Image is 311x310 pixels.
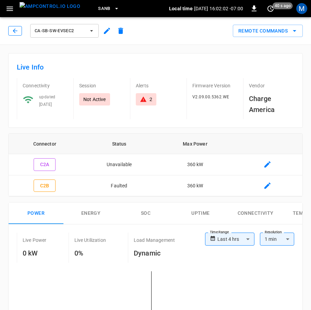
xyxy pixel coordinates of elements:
[265,3,276,14] button: set refresh interval
[9,202,63,224] button: Power
[169,5,193,12] p: Local time
[79,82,124,89] p: Session
[34,158,56,171] button: C2A
[23,82,68,89] p: Connectivity
[118,202,173,224] button: SOC
[157,175,232,197] td: 360 kW
[23,237,47,244] p: Live Power
[39,95,56,107] span: updated [DATE]
[149,96,152,103] div: 2
[98,5,110,13] span: SanB
[249,82,294,89] p: Vendor
[63,202,118,224] button: Energy
[83,96,106,103] p: Not Active
[74,248,106,259] h6: 0%
[233,25,303,37] button: Remote Commands
[9,134,81,154] th: Connector
[265,230,282,235] label: Resolution
[134,248,175,259] h6: Dynamic
[35,27,85,35] span: ca-sb-sw-evseC2
[228,202,283,224] button: Connectivity
[81,175,158,197] td: Faulted
[136,82,181,89] p: Alerts
[34,179,56,192] button: C2B
[194,5,243,12] p: [DATE] 16:02:02 -07:00
[81,134,158,154] th: Status
[192,82,238,89] p: Firmware Version
[273,2,293,9] span: 40 s ago
[192,95,229,99] span: V2.09.00.5362.WE
[20,2,80,11] img: ampcontrol.io logo
[134,237,175,244] p: Load Management
[296,3,307,14] div: profile-icon
[95,2,122,15] button: SanB
[74,237,106,244] p: Live Utilization
[17,62,294,73] h6: Live Info
[210,230,229,235] label: Time Range
[233,25,303,37] div: remote commands options
[81,154,158,175] td: Unavailable
[260,233,294,246] div: 1 min
[217,233,254,246] div: Last 4 hrs
[157,134,232,154] th: Max Power
[249,93,294,115] h6: Charge America
[157,154,232,175] td: 360 kW
[30,24,99,38] button: ca-sb-sw-evseC2
[9,134,302,196] table: connector table
[23,248,47,259] h6: 0 kW
[173,202,228,224] button: Uptime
